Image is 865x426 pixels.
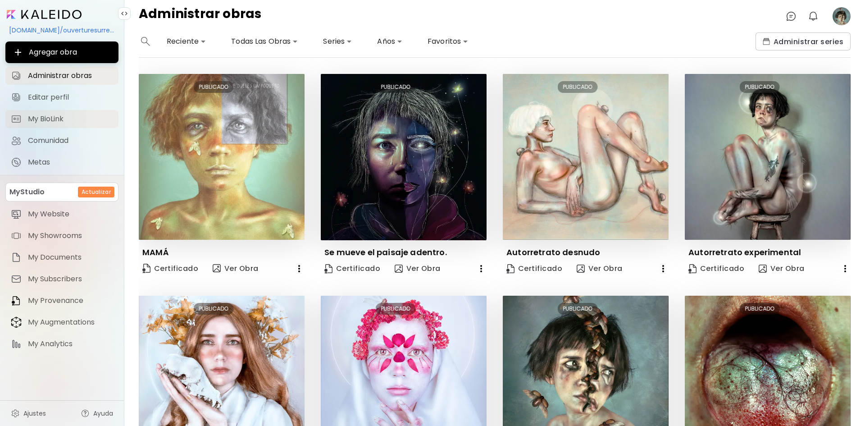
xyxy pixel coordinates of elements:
[321,74,487,240] img: thumbnail
[324,264,380,274] span: Certificado
[688,264,697,274] img: Certificate
[808,11,819,22] img: bellIcon
[139,32,152,50] button: search
[82,188,111,196] h6: Actualizar
[321,260,384,278] a: CertificateCertificado
[376,81,416,93] div: PUBLICADO
[786,11,797,22] img: chatIcon
[213,263,259,274] span: Ver Obra
[28,318,113,327] span: My Augmentations
[28,339,113,348] span: My Analytics
[324,247,447,258] p: Se mueve el paisaje adentro.
[28,231,113,240] span: My Showrooms
[11,252,22,263] img: item
[139,7,262,25] h4: Administrar obras
[424,34,472,49] div: Favoritos
[81,409,90,418] img: help
[5,23,118,38] div: [DOMAIN_NAME]/ouverturesurreal
[141,37,150,46] img: search
[11,135,22,146] img: Comunidad icon
[395,264,441,274] span: Ver Obra
[740,303,780,315] div: PUBLICADO
[142,247,168,258] p: MAMÁ
[5,313,118,331] a: itemMy Augmentations
[506,264,562,274] span: Certificado
[142,263,198,275] span: Certificado
[23,409,46,418] span: Ajustes
[5,153,118,171] a: completeMetas iconMetas
[763,38,770,45] img: collections
[558,303,598,315] div: PUBLICADO
[11,114,22,124] img: My BioLink icon
[28,93,113,102] span: Editar perfil
[11,70,22,81] img: Administrar obras icon
[11,157,22,168] img: Metas icon
[228,34,301,49] div: Todas Las Obras
[28,275,113,284] span: My Subscribers
[28,158,113,167] span: Metas
[75,404,118,422] a: Ayuda
[93,409,113,418] span: Ayuda
[685,74,851,240] img: thumbnail
[209,260,262,278] button: view-artVer Obra
[28,136,113,145] span: Comunidad
[503,74,669,240] img: thumbnail
[11,274,22,284] img: item
[373,34,406,49] div: Años
[5,227,118,245] a: itemMy Showrooms
[5,335,118,353] a: itemMy Analytics
[806,9,821,24] button: bellIcon
[9,187,45,197] p: MyStudio
[28,253,113,262] span: My Documents
[395,265,403,273] img: view-art
[756,32,851,50] button: collectionsAdministrar series
[5,404,51,422] a: Ajustes
[506,264,514,274] img: Certificate
[28,71,113,80] span: Administrar obras
[5,292,118,310] a: itemMy Provenance
[688,247,801,258] p: Autorretrato experimental
[28,296,113,305] span: My Provenance
[577,265,585,273] img: view-art
[139,74,305,240] img: thumbnail
[194,81,234,93] div: PUBLICADO
[740,81,780,93] div: PUBLICADO
[755,260,808,278] button: view-artVer Obra
[11,230,22,241] img: item
[121,10,128,17] img: collapse
[5,132,118,150] a: Comunidad iconComunidad
[139,260,202,278] a: CertificateCertificado
[759,265,767,273] img: view-art
[573,260,626,278] button: view-artVer Obra
[759,264,805,274] span: Ver Obra
[763,37,843,46] span: Administrar series
[376,303,416,315] div: PUBLICADO
[11,409,20,418] img: settings
[28,115,113,124] span: My BioLink
[11,295,22,306] img: item
[11,316,22,328] img: item
[685,260,748,278] a: CertificateCertificado
[213,264,221,272] img: view-art
[28,210,113,219] span: My Website
[11,209,22,220] img: item
[11,92,22,103] img: Editar perfil icon
[319,34,355,49] div: Series
[5,110,118,128] a: completeMy BioLink iconMy BioLink
[324,264,332,274] img: Certificate
[163,34,209,49] div: Reciente
[5,88,118,106] a: Editar perfil iconEditar perfil
[5,67,118,85] a: Administrar obras iconAdministrar obras
[5,270,118,288] a: itemMy Subscribers
[391,260,444,278] button: view-artVer Obra
[142,264,150,273] img: Certificate
[11,339,22,349] img: item
[558,81,598,93] div: PUBLICADO
[13,47,111,58] span: Agregar obra
[5,248,118,266] a: itemMy Documents
[503,260,566,278] a: CertificateCertificado
[5,205,118,223] a: itemMy Website
[194,303,234,315] div: PUBLICADO
[577,264,623,274] span: Ver Obra
[5,41,118,63] button: Agregar obra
